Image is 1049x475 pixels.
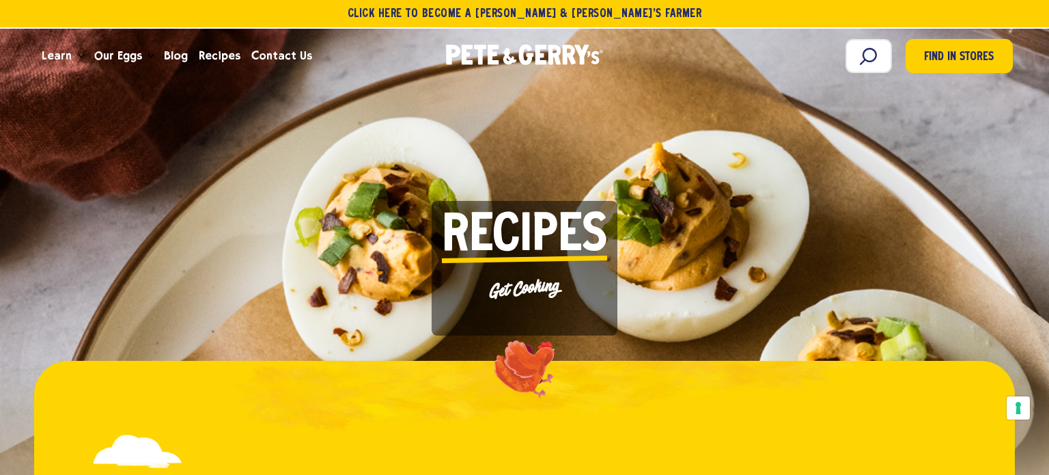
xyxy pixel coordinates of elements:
button: Open the dropdown menu for Our Eggs [148,54,154,59]
a: Our Eggs [89,38,148,74]
input: Search [845,39,892,73]
span: Find in Stores [924,49,994,67]
button: Your consent preferences for tracking technologies [1007,396,1030,420]
span: Recipes [442,211,607,262]
span: Learn [42,47,72,64]
a: Learn [36,38,77,74]
a: Find in Stores [906,39,1013,73]
p: Get Cooking [441,271,608,307]
button: Open the dropdown menu for Learn [78,54,85,59]
span: Contact Us [251,47,312,64]
span: Our Eggs [94,47,142,64]
a: Blog [158,38,193,74]
a: Recipes [193,38,246,74]
span: Blog [164,47,188,64]
span: Recipes [199,47,240,64]
a: Contact Us [246,38,318,74]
